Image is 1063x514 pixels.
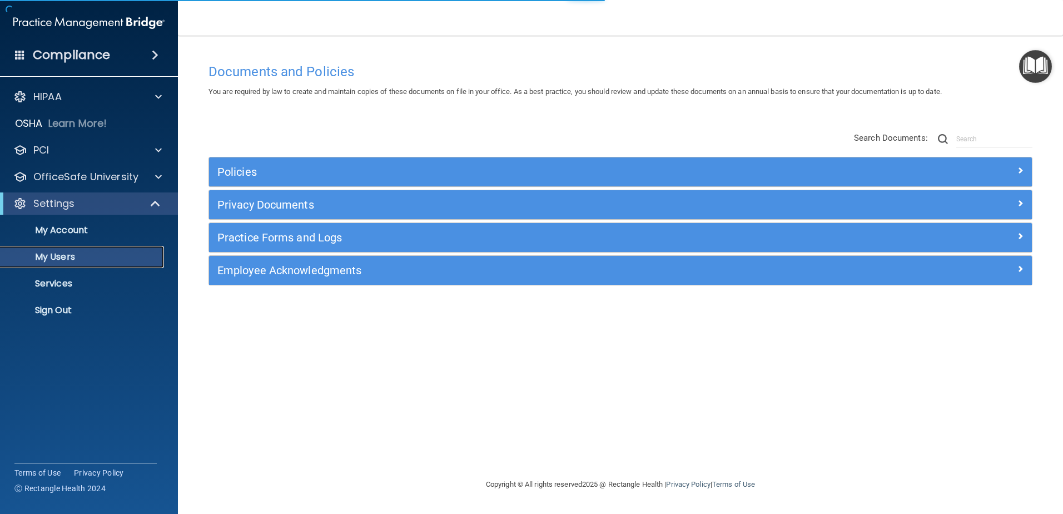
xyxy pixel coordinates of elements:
[7,251,159,263] p: My Users
[7,278,159,289] p: Services
[217,196,1024,214] a: Privacy Documents
[48,117,107,130] p: Learn More!
[7,305,159,316] p: Sign Out
[217,229,1024,246] a: Practice Forms and Logs
[33,170,138,184] p: OfficeSafe University
[13,90,162,103] a: HIPAA
[217,261,1024,279] a: Employee Acknowledgments
[13,12,165,34] img: PMB logo
[14,467,61,478] a: Terms of Use
[33,90,62,103] p: HIPAA
[33,144,49,157] p: PCI
[33,197,74,210] p: Settings
[854,133,928,143] span: Search Documents:
[871,435,1050,480] iframe: Drift Widget Chat Controller
[418,467,823,502] div: Copyright © All rights reserved 2025 @ Rectangle Health | |
[938,134,948,144] img: ic-search.3b580494.png
[217,264,818,276] h5: Employee Acknowledgments
[217,163,1024,181] a: Policies
[208,65,1032,79] h4: Documents and Policies
[14,483,106,494] span: Ⓒ Rectangle Health 2024
[15,117,43,130] p: OSHA
[712,480,755,488] a: Terms of Use
[217,231,818,244] h5: Practice Forms and Logs
[666,480,710,488] a: Privacy Policy
[33,47,110,63] h4: Compliance
[208,87,942,96] span: You are required by law to create and maintain copies of these documents on file in your office. ...
[956,131,1032,147] input: Search
[217,166,818,178] h5: Policies
[13,144,162,157] a: PCI
[13,170,162,184] a: OfficeSafe University
[217,199,818,211] h5: Privacy Documents
[7,225,159,236] p: My Account
[13,197,161,210] a: Settings
[1019,50,1052,83] button: Open Resource Center
[74,467,124,478] a: Privacy Policy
